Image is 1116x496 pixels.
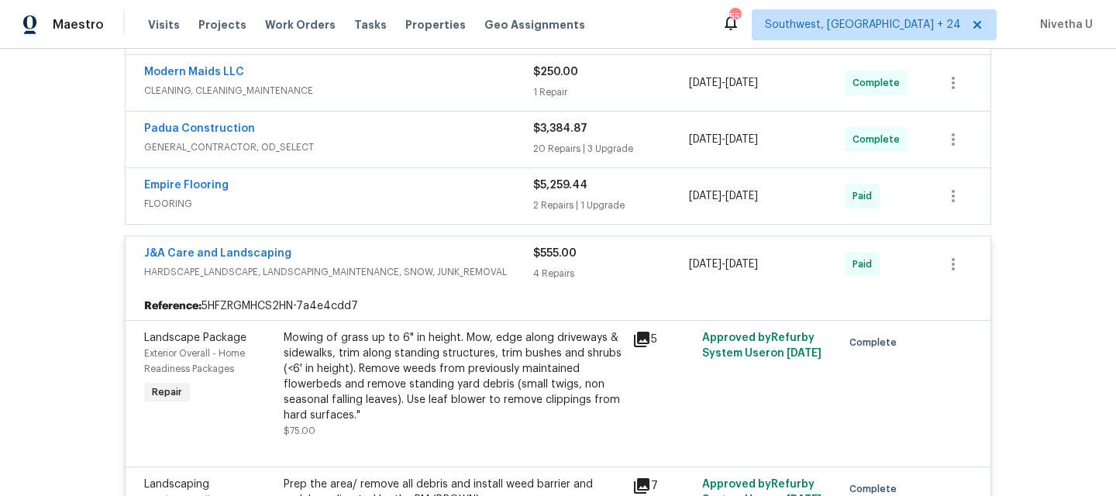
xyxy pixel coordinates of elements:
div: 551 [729,9,740,25]
span: Paid [852,188,878,204]
span: $3,384.87 [533,123,587,134]
span: HARDSCAPE_LANDSCAPE, LANDSCAPING_MAINTENANCE, SNOW, JUNK_REMOVAL [144,264,533,280]
div: 20 Repairs | 3 Upgrade [533,141,689,157]
span: CLEANING, CLEANING_MAINTENANCE [144,83,533,98]
span: $555.00 [533,248,577,259]
div: 1 Repair [533,84,689,100]
span: Tasks [354,19,387,30]
span: Landscaping [144,479,209,490]
a: J&A Care and Landscaping [144,248,291,259]
div: 5HFZRGMHCS2HN-7a4e4cdd7 [126,292,990,320]
span: $5,259.44 [533,180,587,191]
div: 7 [632,477,693,495]
b: Reference: [144,298,201,314]
span: [DATE] [689,259,722,270]
span: Complete [852,75,906,91]
a: Modern Maids LLC [144,67,244,77]
span: - [689,132,758,147]
span: $250.00 [533,67,578,77]
div: 5 [632,330,693,349]
span: [DATE] [725,134,758,145]
span: - [689,188,758,204]
span: Complete [849,335,903,350]
div: 2 Repairs | 1 Upgrade [533,198,689,213]
span: [DATE] [689,134,722,145]
span: Southwest, [GEOGRAPHIC_DATA] + 24 [765,17,961,33]
span: Visits [148,17,180,33]
span: Repair [146,384,188,400]
span: - [689,75,758,91]
span: [DATE] [787,348,821,359]
span: Geo Assignments [484,17,585,33]
span: Paid [852,257,878,272]
span: - [689,257,758,272]
span: Properties [405,17,466,33]
span: Exterior Overall - Home Readiness Packages [144,349,245,374]
span: Maestro [53,17,104,33]
span: [DATE] [725,191,758,201]
span: [DATE] [725,259,758,270]
span: Complete [852,132,906,147]
a: Padua Construction [144,123,255,134]
div: 4 Repairs [533,266,689,281]
span: [DATE] [689,77,722,88]
span: GENERAL_CONTRACTOR, OD_SELECT [144,139,533,155]
span: Nivetha U [1034,17,1093,33]
span: $75.00 [284,426,315,436]
span: Approved by Refurby System User on [702,332,821,359]
span: Landscape Package [144,332,246,343]
a: Empire Flooring [144,180,229,191]
span: [DATE] [689,191,722,201]
div: Mowing of grass up to 6" in height. Mow, edge along driveways & sidewalks, trim along standing st... [284,330,623,423]
span: Projects [198,17,246,33]
span: Work Orders [265,17,336,33]
span: FLOORING [144,196,533,212]
span: [DATE] [725,77,758,88]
